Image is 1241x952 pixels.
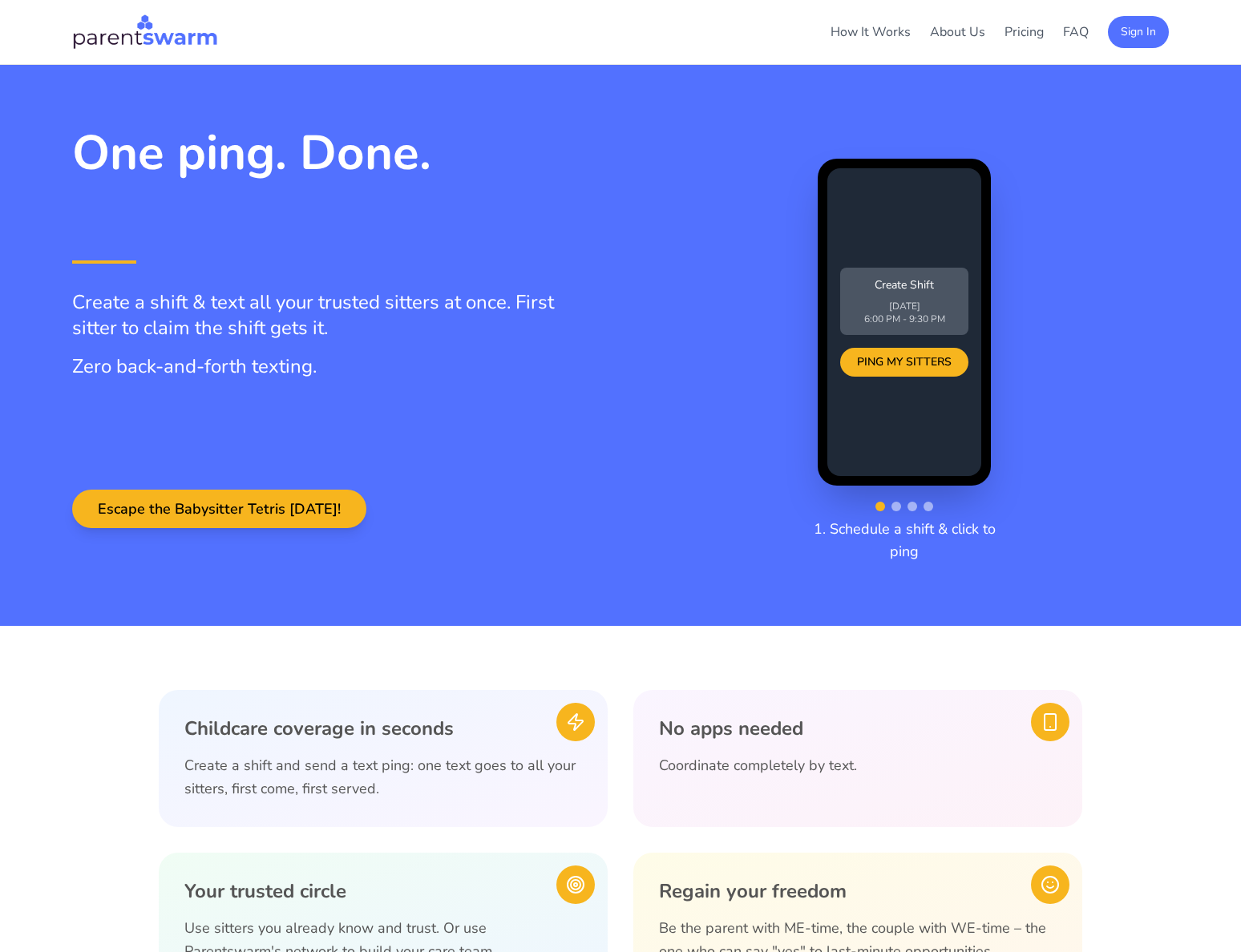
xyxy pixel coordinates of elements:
h3: Your trusted circle [184,878,582,904]
p: Create Shift [850,277,959,293]
p: Create a shift and send a text ping: one text goes to all your sitters, first come, first served. [184,754,582,801]
button: Escape the Babysitter Tetris [DATE]! [72,490,366,528]
div: PING MY SITTERS [840,348,968,377]
a: About Us [930,23,985,41]
h3: Childcare coverage in seconds [184,716,582,741]
img: Parentswarm Logo [72,13,218,51]
h3: Regain your freedom [659,878,1057,904]
a: Escape the Babysitter Tetris [DATE]! [72,501,366,518]
a: Sign In [1108,22,1169,40]
p: [DATE] [850,300,959,313]
p: 6:00 PM - 9:30 PM [850,313,959,325]
a: Pricing [1005,23,1044,41]
a: FAQ [1063,23,1089,41]
h3: No apps needed [659,716,1057,741]
p: Coordinate completely by text. [659,754,1057,777]
a: How It Works [831,23,911,41]
button: Sign In [1108,16,1169,48]
p: 1. Schedule a shift & click to ping [802,518,1007,563]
